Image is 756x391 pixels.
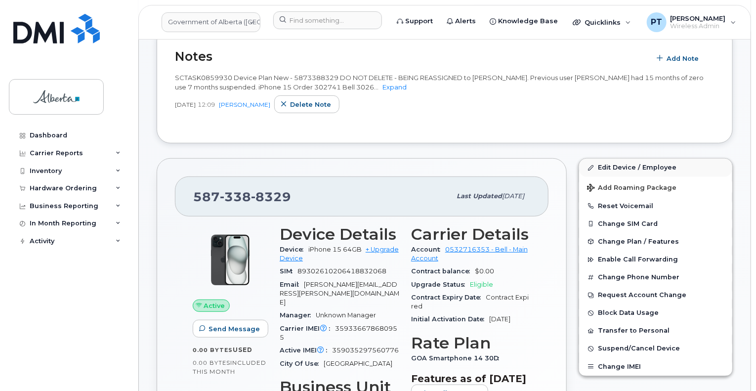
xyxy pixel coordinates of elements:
a: 0532716353 - Bell - Main Account [411,246,528,262]
span: Carrier IMEI [280,325,335,332]
h2: Notes [175,49,646,64]
span: GOA Smartphone 14 30D [411,354,504,362]
span: Manager [280,311,316,319]
button: Reset Voicemail [579,197,732,215]
span: Contract balance [411,267,475,275]
h3: Rate Plan [411,334,531,352]
span: Email [280,281,304,288]
span: SCTASK0859930 Device Plan New - 5873388329 DO NOT DELETE - BEING REASSIGNED to [PERSON_NAME]. Pre... [175,74,704,91]
button: Add Note [651,49,707,67]
div: Penny Tse [640,12,743,32]
button: Request Account Change [579,286,732,304]
span: Last updated [457,192,502,200]
a: Government of Alberta (GOA) [162,12,260,32]
span: Wireless Admin [671,22,726,30]
span: Change Plan / Features [598,238,679,245]
button: Change IMEI [579,358,732,376]
a: Support [390,11,440,31]
button: Enable Call Forwarding [579,251,732,268]
span: Enable Call Forwarding [598,256,678,263]
span: Add Note [667,54,699,63]
span: Send Message [209,324,260,334]
span: Account [411,246,445,253]
span: Active IMEI [280,347,332,354]
span: Device [280,246,308,253]
span: [DATE] [502,192,524,200]
span: SIM [280,267,297,275]
span: 89302610206418832068 [297,267,386,275]
span: [DATE] [489,315,510,323]
span: Delete note [290,100,331,109]
span: City Of Use [280,360,324,367]
span: [GEOGRAPHIC_DATA] [324,360,392,367]
h3: Features as of [DATE] [411,373,531,385]
a: Knowledge Base [483,11,565,31]
span: Support [405,16,433,26]
button: Transfer to Personal [579,322,732,340]
span: 359336678680955 [280,325,397,341]
span: PT [651,16,662,28]
h3: Device Details [280,225,399,243]
span: 587 [193,189,291,204]
span: iPhone 15 64GB [308,246,362,253]
button: Add Roaming Package [579,177,732,197]
div: Quicklinks [566,12,638,32]
a: Expand [382,83,407,91]
span: 338 [220,189,251,204]
button: Block Data Usage [579,304,732,322]
span: Upgrade Status [411,281,470,288]
span: Eligible [470,281,493,288]
button: Change Phone Number [579,268,732,286]
span: [PERSON_NAME] [671,14,726,22]
span: Unknown Manager [316,311,376,319]
span: used [233,346,252,353]
a: Edit Device / Employee [579,159,732,176]
span: [DATE] [175,100,196,109]
span: 0.00 Bytes [193,347,233,353]
button: Send Message [193,320,268,338]
span: Alerts [455,16,476,26]
span: Quicklinks [585,18,621,26]
button: Change SIM Card [579,215,732,233]
span: 8329 [251,189,291,204]
span: Contract Expiry Date [411,294,486,301]
a: Alerts [440,11,483,31]
span: Active [204,301,225,310]
span: Knowledge Base [498,16,558,26]
h3: Carrier Details [411,225,531,243]
span: Initial Activation Date [411,315,489,323]
button: Delete note [274,95,339,113]
span: 359035297560776 [332,347,399,354]
span: 0.00 Bytes [193,359,230,366]
span: Suspend/Cancel Device [598,345,680,352]
span: Add Roaming Package [587,184,676,193]
a: [PERSON_NAME] [219,101,270,108]
span: 12:09 [198,100,215,109]
span: [PERSON_NAME][EMAIL_ADDRESS][PERSON_NAME][DOMAIN_NAME] [280,281,399,306]
span: $0.00 [475,267,494,275]
span: included this month [193,359,266,375]
button: Suspend/Cancel Device [579,340,732,357]
img: iPhone_15_Black.png [201,230,260,290]
button: Change Plan / Features [579,233,732,251]
input: Find something... [273,11,382,29]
